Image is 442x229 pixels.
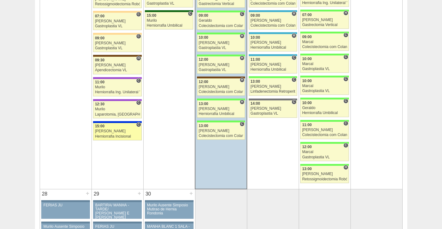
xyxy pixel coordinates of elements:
div: Marcal [302,150,347,154]
div: Key: São Luiz - Itaim [93,121,141,123]
div: [PERSON_NAME] [199,129,243,133]
div: [PERSON_NAME] [251,19,295,23]
div: [PERSON_NAME] [199,107,243,111]
div: Herniorrafia Umbilical [199,112,243,116]
span: Consultório [292,77,296,82]
div: 29 [92,189,101,199]
div: Key: São Bernardo [249,99,297,100]
a: H 13:00 [PERSON_NAME] Retossigmoidectomia Robótica [300,166,349,183]
div: Apendicectomia VL [95,68,140,72]
div: Gastroplastia VL [251,112,295,116]
span: Consultório [240,11,244,16]
a: C 13:00 [PERSON_NAME] Linfadenectomia Retroperitoneal [249,78,297,95]
div: Colecistectomia com Colangiografia VL [251,24,295,28]
div: + [85,189,90,197]
span: 07:00 [95,14,105,18]
div: Key: Brasil [300,54,349,55]
a: C 13:00 [PERSON_NAME] Colecistectomia com Colangiografia VL [197,122,245,140]
span: Hospital [292,33,296,38]
span: 13:00 [199,124,208,128]
span: Hospital [343,11,348,15]
div: Key: Neomater [249,54,297,56]
div: Marcal [302,62,347,66]
div: Marcal [302,40,347,44]
div: Gastroplastia VL [302,67,347,71]
a: C 10:00 Geraldo Herniorrafia Umbilical [300,99,349,117]
a: Murilo Ausente Simposio Mutirao de Hernia Rondonia [145,202,193,219]
div: [PERSON_NAME] [95,19,140,23]
div: Marcal [302,84,347,88]
span: 14:00 [251,101,260,106]
div: [PERSON_NAME] [95,129,140,133]
a: H 10:00 [PERSON_NAME] Herniorrafia Umbilical [249,34,297,51]
div: [PERSON_NAME] [95,41,140,45]
div: + [137,189,142,197]
span: 13:00 [199,102,208,106]
div: [PERSON_NAME] [302,128,347,132]
div: Key: Brasil [300,10,349,11]
div: Geraldo [302,106,347,110]
span: 13:00 [251,79,260,84]
span: 12:00 [199,80,208,84]
span: 07:00 [302,13,312,17]
div: Geraldo [199,19,243,23]
a: H 12:00 [PERSON_NAME] Gastroplastia VL [197,56,245,74]
div: Herniorrafia Umbilical [251,46,295,50]
div: Colecistectomia com Colangiografia VL [302,133,347,137]
div: Gastroplastia VL [95,24,140,28]
a: FERIAS JU [41,202,90,219]
a: C 14:00 [PERSON_NAME] Gastroplastia VL [249,100,297,118]
div: Gastroplastia VL [199,68,243,72]
div: Linfadenectomia Retroperitoneal [251,90,295,94]
span: 09:00 [95,36,105,40]
div: Key: Bartira [93,11,141,13]
div: Colecistectomia com Colangiografia VL [251,2,295,6]
div: Key: Aviso [41,200,90,202]
div: Gastrectomia Vertical [302,23,347,27]
div: Key: Brasil [300,32,349,33]
a: H 13:00 [PERSON_NAME] Herniorrafia Umbilical [197,100,245,118]
div: Key: Brasil [300,120,349,122]
div: Herniorrafia Umbilical [251,68,295,72]
span: Consultório [343,77,348,81]
a: C 12:30 Murilo Laparotomia, [GEOGRAPHIC_DATA], Drenagem, Bridas VL [93,101,141,118]
div: Key: Brasil [300,98,349,99]
div: Key: Brasil [197,55,245,56]
span: Consultório [292,55,296,60]
div: Key: Aviso [41,222,90,223]
div: Murilo [95,107,140,111]
div: BARTIRA/ MANHÃ - TARDE/ [PERSON_NAME] E [PERSON_NAME] [95,203,140,220]
span: Hospital [240,33,244,38]
div: 28 [40,189,50,199]
a: BARTIRA/ MANHÃ - TARDE/ [PERSON_NAME] E [PERSON_NAME] [93,202,141,219]
a: C 09:00 Geraldo Colecistectomia com Colangiografia VL [197,12,245,30]
div: Key: Brasil [197,121,245,122]
div: Key: Santa Maria [145,10,193,12]
span: Hospital [136,56,141,61]
div: Key: Neomater [249,32,297,34]
span: 10:00 [302,57,312,61]
div: [PERSON_NAME] [95,63,140,67]
div: + [189,189,194,197]
span: 10:00 [251,35,260,40]
div: Murilo [147,19,191,23]
a: C 10:00 Marcal Gastroplastia VL [300,55,349,73]
span: Hospital [240,99,244,104]
div: [PERSON_NAME] [199,63,243,67]
div: Murilo [95,85,140,89]
span: 12:30 [95,102,105,106]
span: 11:00 [251,57,260,62]
span: Hospital [240,55,244,60]
span: 10:00 [302,79,312,83]
span: Consultório [136,100,141,105]
div: Key: Brasil [300,142,349,144]
span: Hospital [292,11,296,16]
div: Gastroplastia VL [302,89,347,93]
a: C 11:00 [PERSON_NAME] Herniorrafia Umbilical [249,56,297,73]
span: Hospital [240,77,244,82]
div: Key: Brasil [300,76,349,77]
a: C 12:00 Marcal Gastroplastia VL [300,144,349,161]
div: Key: Santa Joana [93,55,141,57]
div: Herniorrafia Incisional [95,134,140,139]
div: Retossigmoidectomia Robótica [302,177,347,181]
